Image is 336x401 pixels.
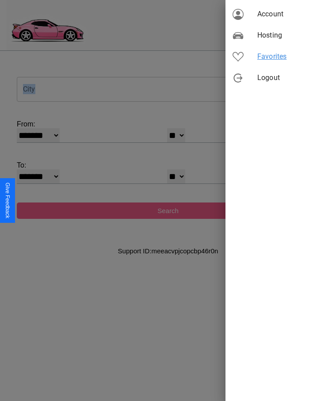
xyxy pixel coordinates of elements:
div: Hosting [225,25,336,46]
div: Account [225,4,336,25]
span: Hosting [257,30,329,41]
span: Favorites [257,51,329,62]
div: Give Feedback [4,183,11,218]
div: Logout [225,67,336,88]
span: Account [257,9,329,19]
div: Favorites [225,46,336,67]
span: Logout [257,73,329,83]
